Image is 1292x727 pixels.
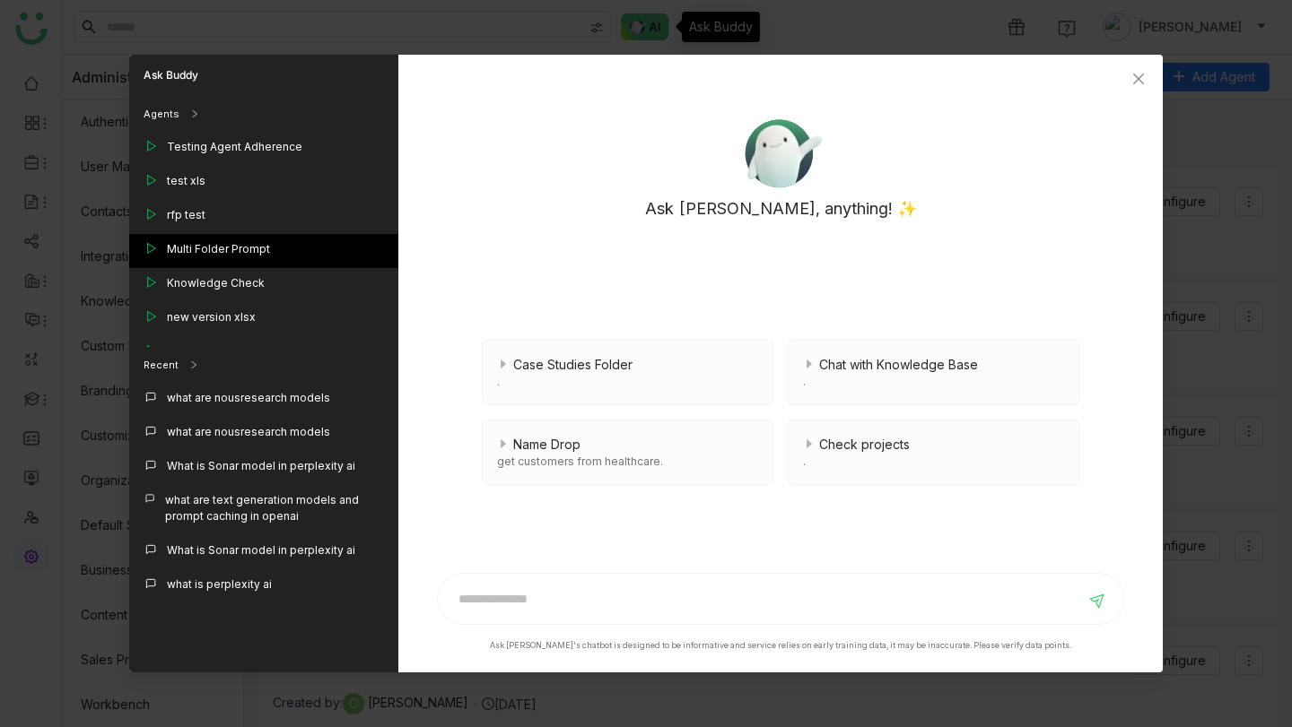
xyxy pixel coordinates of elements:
div: Recent [144,358,179,373]
div: What is Sonar model in perplexity ai [167,542,355,558]
div: test xls [167,173,205,189]
img: callout.svg [144,542,158,557]
div: . [803,454,1064,470]
p: Ask [PERSON_NAME], anything! ✨ [645,196,917,221]
img: ask-buddy.svg [735,110,826,196]
div: Agents [144,107,179,122]
span: Case Studies Folder [513,355,633,374]
img: play_outline.svg [144,275,158,290]
img: callout.svg [144,458,158,472]
div: get customers from healthcare. [497,454,758,470]
div: Ask [PERSON_NAME]'s chatbot is designed to be informative and service relies on early training da... [490,639,1071,652]
div: Agents [129,96,398,132]
span: Check projects [819,435,910,454]
img: play_outline.svg [144,139,158,153]
div: . [803,374,1064,390]
div: what are text generation models and prompt caching in openai [165,492,384,524]
img: callout.svg [144,576,158,591]
img: callout.svg [144,424,158,438]
img: play_outline.svg [144,173,158,187]
img: play_outline.svg [144,241,158,255]
img: play_outline.svg [144,343,158,358]
div: What is Sonar model in perplexity ai [167,458,355,474]
div: Ask Buddy [129,55,398,96]
div: what are nousresearch models [167,424,330,440]
img: callout.svg [144,390,158,404]
div: what is perplexity ai [167,576,272,593]
button: Close [1114,55,1163,103]
img: callout.svg [144,492,156,505]
div: what are nousresearch models [167,390,330,406]
span: Chat with Knowledge Base [819,355,978,374]
div: new version xlsx [167,309,256,325]
div: Multi Folder Prompt [167,241,270,257]
div: . [497,374,758,390]
div: Knowledge Check [167,275,265,291]
div: Recent [129,347,398,383]
div: rfp test [167,207,205,223]
span: Name Drop [513,435,581,454]
img: play_outline.svg [144,309,158,324]
div: Testing Agent Adherence [167,139,302,155]
div: Customers Only [167,343,252,359]
img: play_outline.svg [144,207,158,221]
